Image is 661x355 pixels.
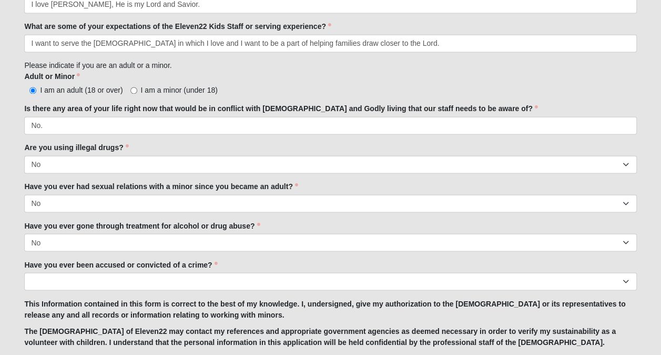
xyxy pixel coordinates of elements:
[24,142,128,153] label: Are you using illegal drugs?
[141,86,218,94] span: I am a minor (under 18)
[24,71,80,82] label: Adult or Minor
[130,87,137,94] input: I am a minor (under 18)
[24,327,616,346] strong: The [DEMOGRAPHIC_DATA] of Eleven22 may contact my references and appropriate government agencies ...
[40,86,123,94] span: I am an adult (18 or over)
[29,87,36,94] input: I am an adult (18 or over)
[24,299,625,319] strong: This Information contained in this form is correct to the best of my knowledge. I, undersigned, g...
[24,21,331,32] label: What are some of your expectations of the Eleven22 Kids Staff or serving experience?
[24,181,298,192] label: Have you ever had sexual relations with a minor since you became an adult?
[24,259,217,270] label: Have you ever been accused or convicted of a crime?
[24,220,260,231] label: Have you ever gone through treatment for alcohol or drug abuse?
[24,103,537,114] label: Is there any area of your life right now that would be in conflict with [DEMOGRAPHIC_DATA] and Go...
